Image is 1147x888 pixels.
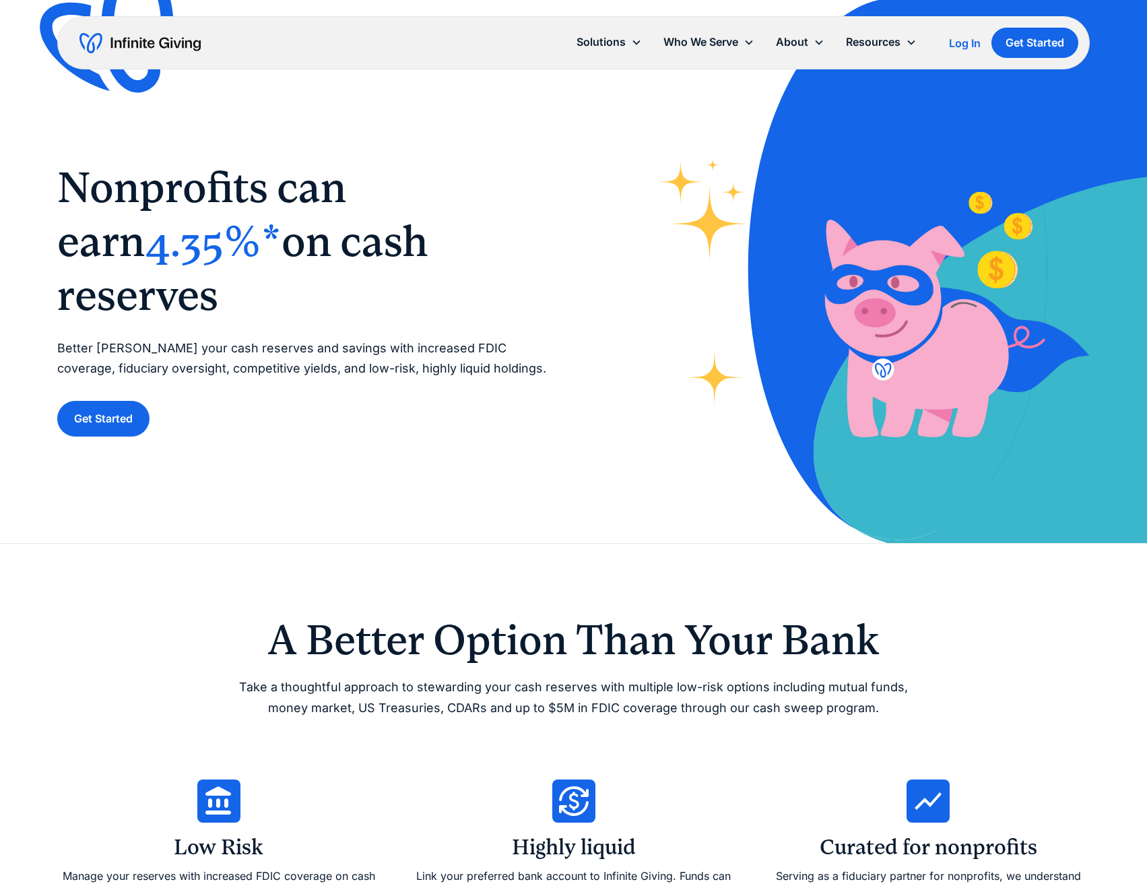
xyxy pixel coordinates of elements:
[949,38,981,49] div: Log In
[991,28,1078,58] a: Get Started
[577,33,626,51] div: Solutions
[663,33,738,51] div: Who We Serve
[776,33,808,51] div: About
[57,162,346,266] span: Nonprofits can earn
[57,216,428,320] span: on cash reserves
[174,833,263,862] h3: Low Risk
[566,28,653,57] div: Solutions
[145,216,282,266] span: 4.35%*
[512,833,636,862] h3: Highly liquid
[846,33,900,51] div: Resources
[229,677,919,718] p: Take a thoughtful approach to stewarding your cash reserves with multiple low-risk options includ...
[835,28,927,57] div: Resources
[820,833,1037,862] h3: Curated for nonprofits
[949,35,981,51] a: Log In
[765,28,835,57] div: About
[57,401,150,437] a: Get Started
[79,32,201,54] a: home
[653,28,765,57] div: Who We Serve
[57,160,546,322] h1: ‍ ‍
[57,338,546,379] p: Better [PERSON_NAME] your cash reserves and savings with increased FDIC coverage, fiduciary overs...
[229,619,919,661] h2: A Better Option Than Your Bank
